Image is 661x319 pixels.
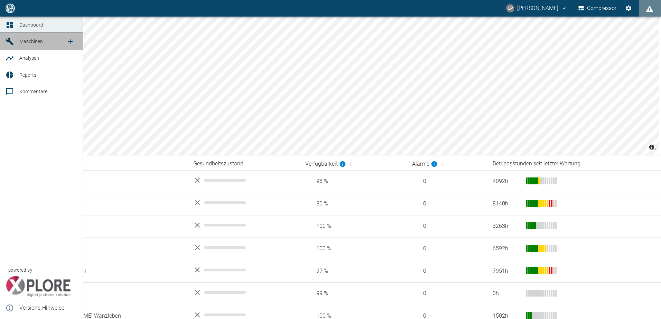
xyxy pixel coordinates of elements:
[63,35,77,48] a: new /machines
[8,267,32,273] span: powered by
[305,177,401,185] span: 98 %
[412,222,481,230] span: 0
[19,89,47,94] span: Kommentare
[19,55,39,61] span: Analysen
[46,170,188,193] td: Altena
[493,267,520,275] div: 7951 h
[412,245,481,253] span: 0
[493,200,520,208] div: 8140 h
[46,238,188,260] td: Heygendorf
[305,160,346,168] div: berechnet für die letzten 7 Tage
[193,311,294,319] div: No data
[412,177,481,185] span: 0
[493,245,520,253] div: 6592 h
[19,22,43,28] span: Dashboard
[305,222,401,230] span: 100 %
[412,160,438,168] div: berechnet für die letzten 7 Tage
[19,17,659,155] canvas: Map
[6,276,71,297] img: Xplore Logo
[193,243,294,252] div: No data
[193,199,294,207] div: No data
[505,2,568,14] button: lars.petersson@arcanum-energy.de
[577,2,618,14] button: Compressor
[622,2,635,14] button: Einstellungen
[193,221,294,229] div: No data
[46,260,188,282] td: Jürgenshagen
[5,3,16,13] img: logo
[493,177,520,185] div: 4092 h
[188,157,300,170] th: Gesundheitszustand
[305,267,401,275] span: 97 %
[193,266,294,274] div: No data
[412,290,481,298] span: 0
[72,56,77,61] a: new /analyses/list/0
[487,157,661,170] th: Betriebsstunden seit letzter Wartung
[19,39,43,44] span: Maschinen
[412,267,481,275] span: 0
[19,72,36,78] span: Reports
[305,200,401,208] span: 80 %
[493,290,520,298] div: 0 h
[46,215,188,238] td: Forchheim
[305,245,401,253] span: 100 %
[19,304,77,312] span: Versions-Hinweise
[46,282,188,305] td: Karben
[193,176,294,184] div: No data
[493,222,520,230] div: 3263 h
[506,4,514,12] div: LP
[305,290,401,298] span: 99 %
[46,193,188,215] td: Bruchhausen
[193,288,294,297] div: No data
[412,200,481,208] span: 0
